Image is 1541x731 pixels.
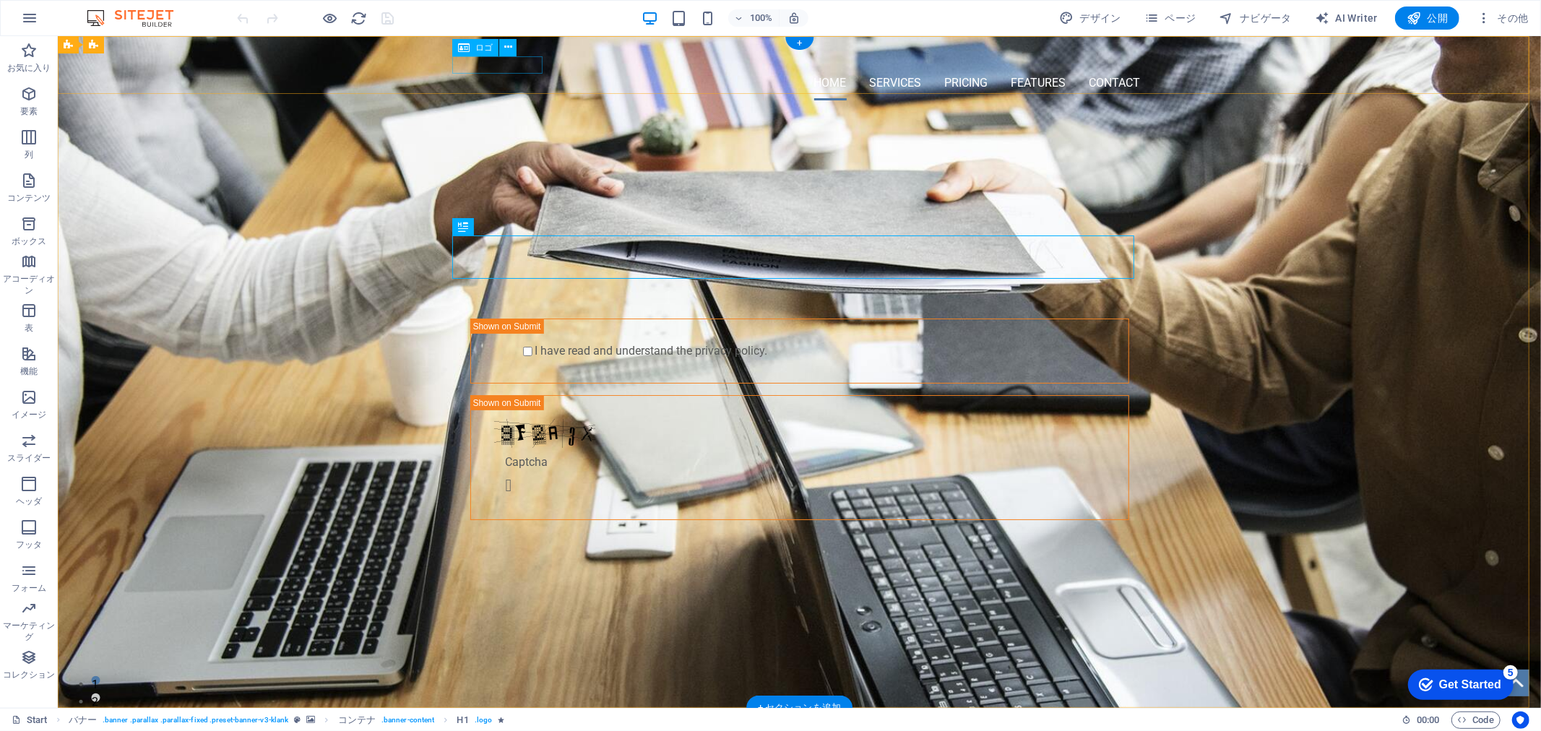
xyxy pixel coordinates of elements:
span: クリックして選択し、ダブルクリックして編集します [69,711,97,729]
button: 公開 [1395,7,1459,30]
div: 5 [107,3,121,17]
span: . banner-content [381,711,434,729]
button: 100% [728,9,780,27]
button: reload [350,9,368,27]
span: クリックして選択し、ダブルクリックして編集します [457,711,469,729]
i: サイズ変更時に、選択した端末にあわせてズームレベルを自動調整します。 [787,12,800,25]
i: 要素にアニメーションが含まれます [498,716,504,724]
span: デザイン [1059,11,1121,25]
button: その他 [1471,7,1534,30]
p: お気に入り [7,62,51,74]
button: AI Writer [1309,7,1384,30]
span: 00 00 [1417,711,1439,729]
div: デザイン (Ctrl+Alt+Y) [1053,7,1127,30]
span: : [1427,714,1429,725]
h6: 100% [750,9,773,27]
button: ページ [1139,7,1202,30]
p: フッタ [16,539,42,550]
p: 表 [25,322,33,334]
span: Code [1458,711,1494,729]
div: Get Started 5 items remaining, 0% complete [12,7,117,38]
p: フォーム [12,582,46,594]
p: イメージ [12,409,46,420]
button: デザイン [1053,7,1127,30]
button: 2 [33,657,42,666]
p: コンテンツ [7,192,51,204]
img: Editor Logo [83,9,191,27]
span: AI Writer [1315,11,1378,25]
span: . banner .parallax .parallax-fixed .preset-banner-v3-klank [103,711,288,729]
p: 機能 [20,365,38,377]
button: Code [1451,711,1501,729]
i: ページのリロード [351,10,368,27]
i: この要素には背景が含まれています [306,716,315,724]
span: その他 [1477,11,1529,25]
span: ロゴ [475,43,493,52]
p: ヘッダ [16,496,42,507]
div: + [785,37,813,50]
button: Usercentrics [1512,711,1529,729]
p: 列 [25,149,33,160]
div: Get Started [43,16,105,29]
span: 公開 [1407,11,1448,25]
div: + セクションを追加 [746,696,852,720]
nav: breadcrumb [69,711,505,729]
p: スライダー [7,452,51,464]
a: クリックして選択をキャンセルし、ダブルクリックしてページを開きます [12,711,48,729]
span: . logo [475,711,492,729]
span: ナビゲータ [1220,11,1292,25]
span: ページ [1144,11,1196,25]
button: ナビゲータ [1214,7,1298,30]
p: 要素 [20,105,38,117]
h6: セッション時間 [1402,711,1440,729]
button: プレビューモードを終了して編集を続けるには、ここをクリックしてください [321,9,339,27]
button: 1 [33,640,42,649]
i: この要素はカスタマイズ可能なプリセットです [294,716,301,724]
span: クリックして選択し、ダブルクリックして編集します [338,711,376,729]
p: コレクション [3,669,56,680]
p: ボックス [12,235,46,247]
